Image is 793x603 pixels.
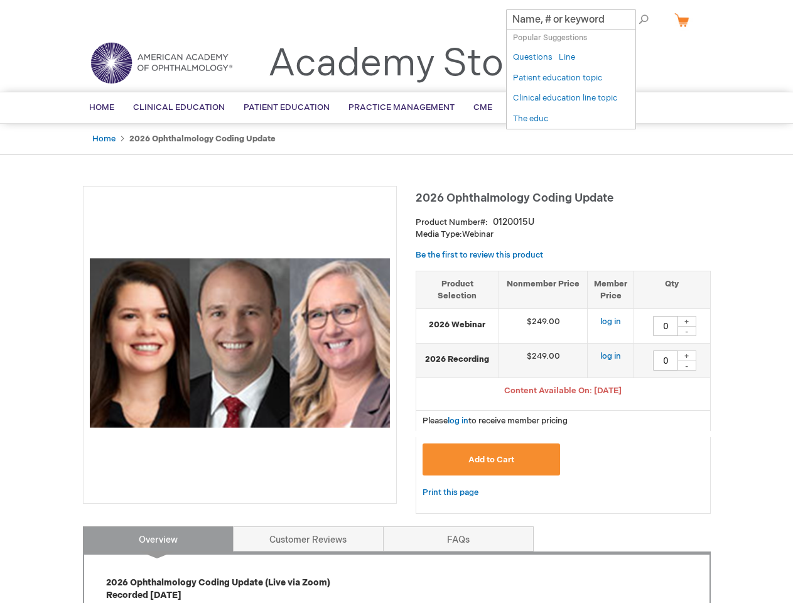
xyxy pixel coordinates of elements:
img: 2026 Ophthalmology Coding Update [90,193,390,493]
button: Add to Cart [423,443,561,475]
a: log in [600,317,621,327]
div: + [677,350,696,361]
span: Popular Suggestions [513,33,587,43]
th: Product Selection [416,271,499,308]
a: Line [559,52,575,63]
input: Qty [653,350,678,371]
span: Please to receive member pricing [423,416,568,426]
strong: Media Type: [416,229,462,239]
td: $249.00 [499,344,588,378]
span: Patient Education [244,102,330,112]
th: Nonmember Price [499,271,588,308]
div: + [677,316,696,327]
div: 0120015U [493,216,534,229]
span: Home [89,102,114,112]
p: Webinar [416,229,711,241]
span: Add to Cart [468,455,514,465]
a: Academy Store [268,41,539,87]
span: Content Available On: [DATE] [504,386,622,396]
span: 2026 Ophthalmology Coding Update [416,192,613,205]
a: Patient education topic [513,72,602,84]
span: CME [473,102,492,112]
div: - [677,361,696,371]
a: Be the first to review this product [416,250,543,260]
a: Home [92,134,116,144]
td: $249.00 [499,309,588,344]
a: log in [600,351,621,361]
a: Print this page [423,485,478,501]
strong: 2026 Recording [423,354,493,366]
a: Customer Reviews [233,526,384,551]
strong: 2026 Webinar [423,319,493,331]
input: Name, # or keyword [506,9,636,30]
a: Overview [83,526,234,551]
th: Member Price [588,271,634,308]
span: Practice Management [348,102,455,112]
div: - [677,326,696,336]
a: Questions [513,52,553,63]
a: log in [448,416,468,426]
a: The educ [513,113,548,125]
strong: 2026 Ophthalmology Coding Update [129,134,276,144]
a: FAQs [383,526,534,551]
input: Qty [653,316,678,336]
a: Clinical education line topic [513,92,617,104]
span: Clinical Education [133,102,225,112]
th: Qty [634,271,710,308]
span: Search [607,6,654,31]
strong: Product Number [416,217,488,227]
